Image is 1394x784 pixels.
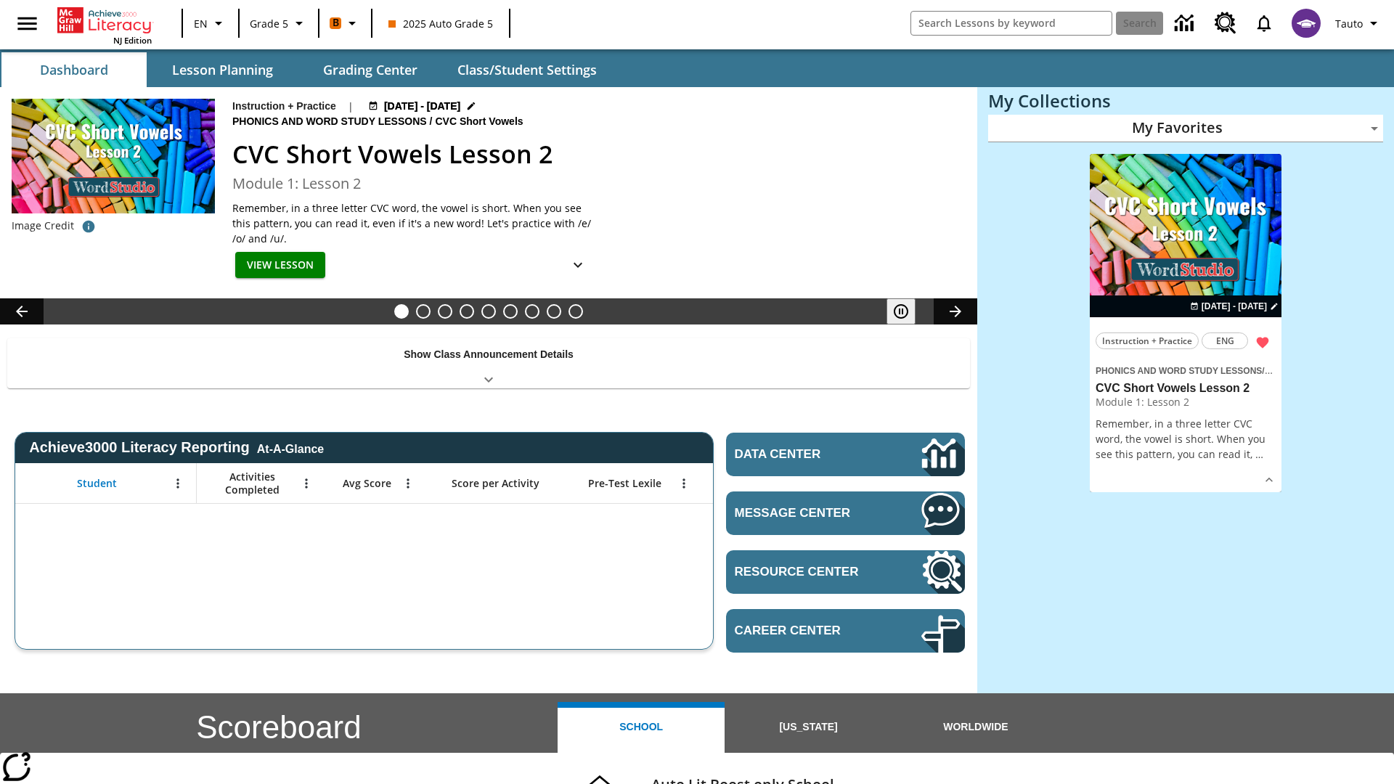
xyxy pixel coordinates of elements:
[460,304,474,319] button: Slide 4 What's the Big Idea?
[934,298,977,324] button: Lesson carousel, Next
[726,433,965,476] a: Data Center
[394,304,409,319] button: Slide 1 CVC Short Vowels Lesson 2
[735,447,872,462] span: Data Center
[673,473,695,494] button: Open Menu
[886,298,916,324] button: Pause
[250,16,288,31] span: Grade 5
[430,115,433,127] span: /
[232,200,595,246] p: Remember, in a three letter CVC word, the vowel is short. When you see this pattern, you can read...
[1262,363,1272,377] span: /
[150,52,295,87] button: Lesson Planning
[725,702,892,753] button: [US_STATE]
[113,35,152,46] span: NJ Edition
[1090,154,1281,493] div: lesson details
[1335,16,1363,31] span: Tauto
[1096,366,1262,376] span: Phonics and Word Study Lessons
[1,52,147,87] button: Dashboard
[257,440,324,456] div: At-A-Glance
[324,10,367,36] button: Boost Class color is orange. Change class color
[435,114,526,130] span: CVC Short Vowels
[404,347,574,362] p: Show Class Announcement Details
[7,338,970,388] div: Show Class Announcement Details
[726,550,965,594] a: Resource Center, Will open in new tab
[726,491,965,535] a: Message Center
[29,439,324,456] span: Achieve3000 Literacy Reporting
[735,565,878,579] span: Resource Center
[187,10,234,36] button: Language: EN, Select a language
[525,304,539,319] button: Slide 7 Career Lesson
[446,52,608,87] button: Class/Student Settings
[1102,333,1192,348] span: Instruction + Practice
[1216,333,1234,348] span: ENG
[988,115,1383,142] div: My Favorites
[438,304,452,319] button: Slide 3 Cars of the Future?
[1096,332,1199,349] button: Instruction + Practice
[1329,10,1388,36] button: Profile/Settings
[568,304,583,319] button: Slide 9 Sleepless in the Animal Kingdom
[726,609,965,653] a: Career Center
[892,702,1059,753] button: Worldwide
[204,470,300,497] span: Activities Completed
[735,624,878,638] span: Career Center
[333,14,339,32] span: B
[558,702,725,753] button: School
[365,99,480,114] button: Aug 23 - Aug 23 Choose Dates
[298,52,443,87] button: Grading Center
[1258,469,1280,491] button: Show Details
[1206,4,1245,43] a: Resource Center, Will open in new tab
[384,99,460,114] span: [DATE] - [DATE]
[74,213,103,240] button: Image credit: TOXIC CAT/Shutterstock
[481,304,496,319] button: Slide 5 One Idea, Lots of Hard Work
[1096,381,1276,396] h3: CVC Short Vowels Lesson 2
[1265,366,1340,376] span: CVC Short Vowels
[167,473,189,494] button: Open Menu
[735,506,878,520] span: Message Center
[503,304,518,319] button: Slide 6 Pre-release lesson
[588,477,661,490] span: Pre-Test Lexile
[1245,4,1283,42] a: Notifications
[57,4,152,46] div: Home
[12,99,215,213] img: CVC Short Vowels Lesson 2.
[77,477,117,490] span: Student
[1187,300,1281,313] button: Aug 23 - Aug 23 Choose Dates
[57,6,152,35] a: Home
[232,99,336,114] p: Instruction + Practice
[911,12,1112,35] input: search field
[1096,362,1276,378] span: Topic: Phonics and Word Study Lessons/CVC Short Vowels
[1250,330,1276,356] button: Remove from Favorites
[416,304,431,319] button: Slide 2 Taking Movies to the X-Dimension
[232,173,960,195] h3: Module 1: Lesson 2
[563,252,592,279] button: Show Details
[886,298,930,324] div: Pause
[6,2,49,45] button: Open side menu
[343,477,391,490] span: Avg Score
[397,473,419,494] button: Open Menu
[1292,9,1321,38] img: avatar image
[12,219,74,233] p: Image Credit
[194,16,208,31] span: EN
[348,99,354,114] span: |
[244,10,314,36] button: Grade: Grade 5, Select a grade
[988,91,1383,111] h3: My Collections
[235,252,325,279] button: View Lesson
[1166,4,1206,44] a: Data Center
[1202,332,1248,349] button: ENG
[295,473,317,494] button: Open Menu
[232,136,960,173] h2: CVC Short Vowels Lesson 2
[232,114,430,130] span: Phonics and Word Study Lessons
[547,304,561,319] button: Slide 8 Making a Difference for the Planet
[1255,447,1263,461] span: …
[1202,300,1267,313] span: [DATE] - [DATE]
[1096,416,1276,462] p: Remember, in a three letter CVC word, the vowel is short. When you see this pattern, you can read...
[1283,4,1329,42] button: Select a new avatar
[452,477,539,490] span: Score per Activity
[388,16,493,31] span: 2025 Auto Grade 5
